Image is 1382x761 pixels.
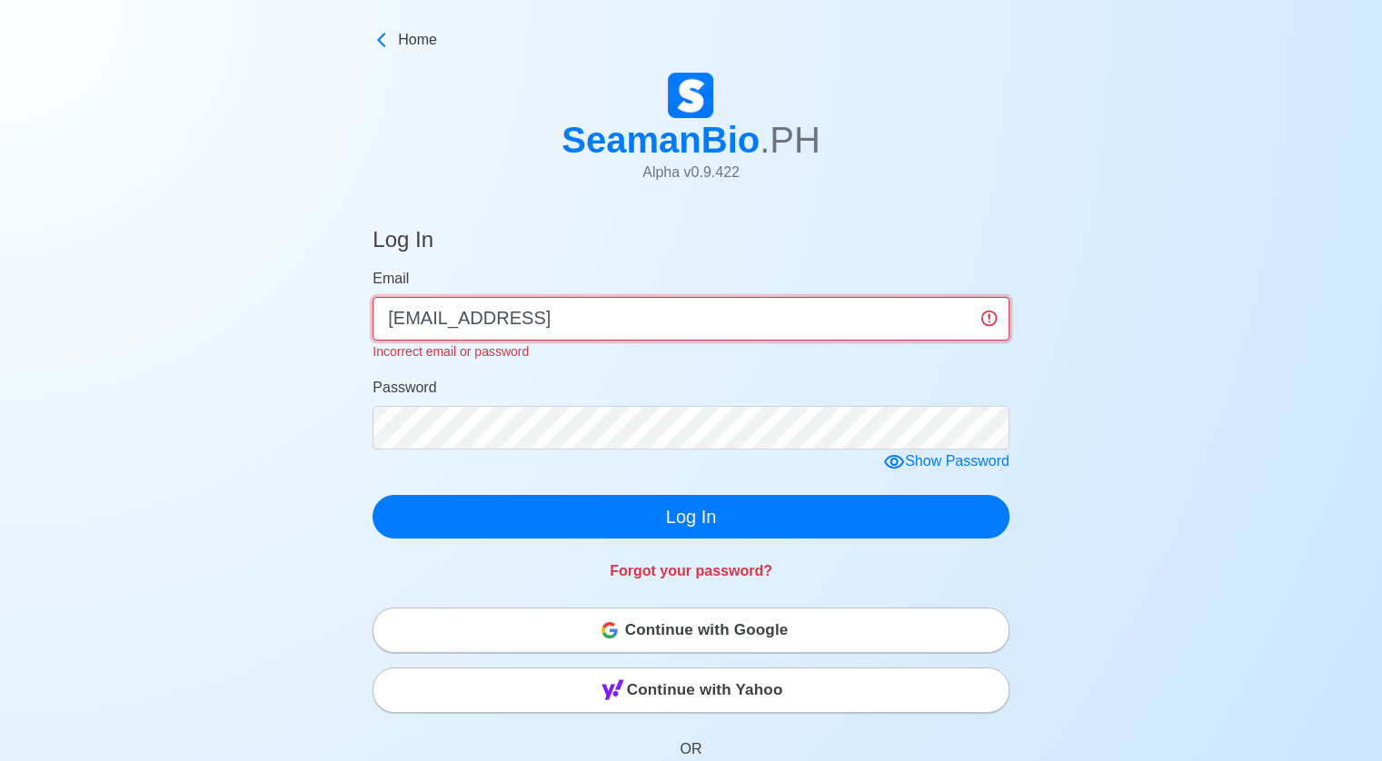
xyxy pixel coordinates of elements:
[610,563,772,578] a: Forgot your password?
[668,73,713,118] img: Logo
[625,612,789,648] span: Continue with Google
[760,120,820,160] span: .PH
[562,162,820,183] p: Alpha v 0.9.422
[627,672,783,708] span: Continue with Yahoo
[373,29,1009,51] a: Home
[373,667,1009,713] button: Continue with Yahoo
[373,380,436,395] span: Password
[373,227,433,261] h4: Log In
[373,495,1009,539] button: Log In
[373,297,1009,341] input: Your email
[373,271,409,286] span: Email
[398,29,437,51] span: Home
[562,73,820,198] a: SeamanBio.PHAlpha v0.9.422
[373,608,1009,653] button: Continue with Google
[373,344,529,359] small: Incorrect email or password
[883,450,1009,473] div: Show Password
[562,118,820,162] h1: SeamanBio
